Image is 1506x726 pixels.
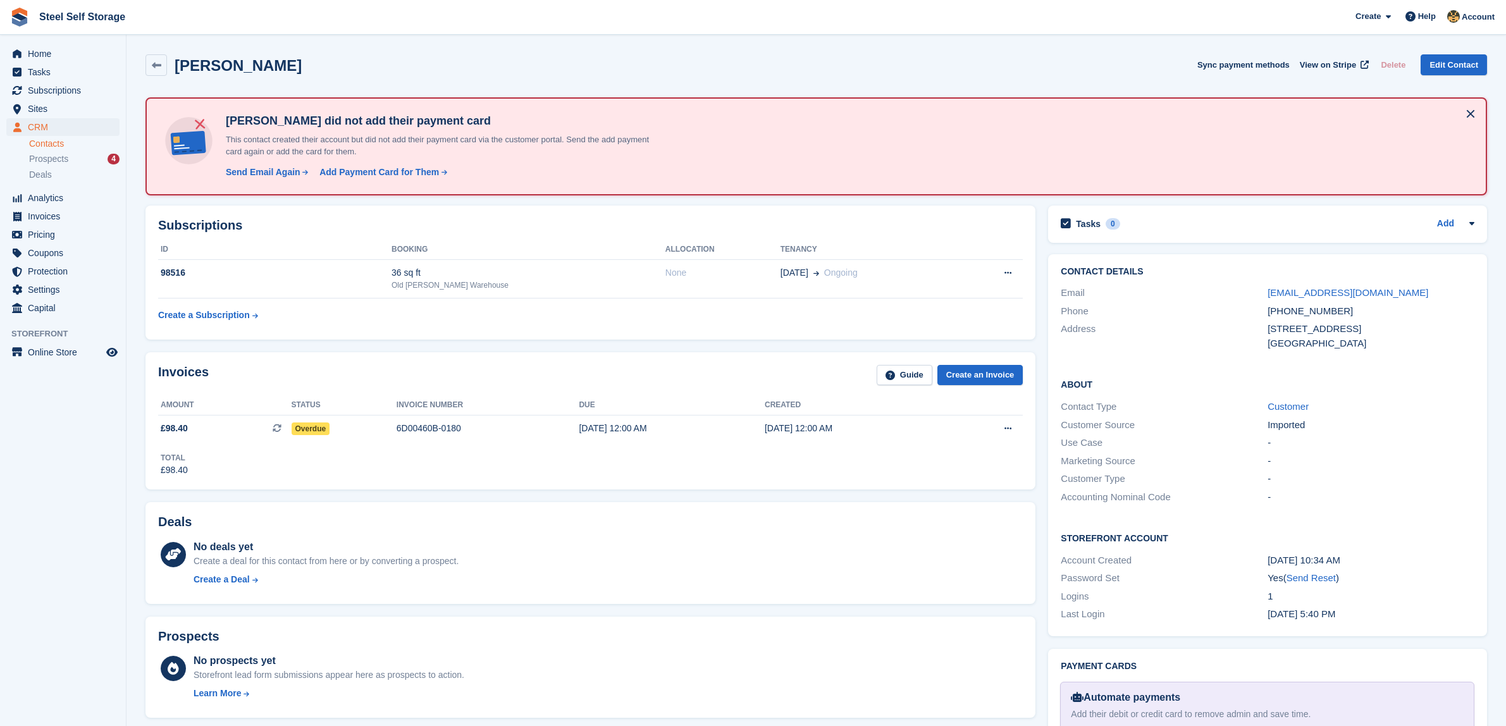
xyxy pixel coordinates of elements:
[28,299,104,317] span: Capital
[1268,401,1309,412] a: Customer
[158,218,1023,233] h2: Subscriptions
[6,207,120,225] a: menu
[1287,572,1336,583] a: Send Reset
[29,168,120,181] a: Deals
[314,166,448,179] a: Add Payment Card for Them
[1061,436,1268,450] div: Use Case
[29,138,120,150] a: Contacts
[194,539,459,555] div: No deals yet
[6,82,120,99] a: menu
[6,63,120,81] a: menu
[1076,218,1101,230] h2: Tasks
[6,45,120,63] a: menu
[6,244,120,262] a: menu
[194,687,241,700] div: Learn More
[194,555,459,568] div: Create a deal for this contact from here or by converting a prospect.
[1061,400,1268,414] div: Contact Type
[161,464,188,477] div: £98.40
[6,189,120,207] a: menu
[162,114,216,168] img: no-card-linked-e7822e413c904bf8b177c4d89f31251c4716f9871600ec3ca5bfc59e148c83f4.svg
[158,365,209,386] h2: Invoices
[392,280,665,291] div: Old [PERSON_NAME] Warehouse
[194,668,464,682] div: Storefront lead form submissions appear here as prospects to action.
[104,345,120,360] a: Preview store
[1061,607,1268,622] div: Last Login
[1418,10,1436,23] span: Help
[28,189,104,207] span: Analytics
[28,343,104,361] span: Online Store
[194,687,464,700] a: Learn More
[1061,472,1268,486] div: Customer Type
[158,515,192,529] h2: Deals
[392,266,665,280] div: 36 sq ft
[292,422,330,435] span: Overdue
[1268,571,1474,586] div: Yes
[665,240,781,260] th: Allocation
[29,152,120,166] a: Prospects 4
[221,133,664,158] p: This contact created their account but did not add their payment card via the customer portal. Se...
[28,100,104,118] span: Sites
[161,452,188,464] div: Total
[292,395,397,415] th: Status
[579,422,765,435] div: [DATE] 12:00 AM
[1421,54,1487,75] a: Edit Contact
[1061,267,1474,277] h2: Contact Details
[108,154,120,164] div: 4
[34,6,130,27] a: Steel Self Storage
[579,395,765,415] th: Due
[781,266,808,280] span: [DATE]
[1197,54,1290,75] button: Sync payment methods
[1061,304,1268,319] div: Phone
[397,422,579,435] div: 6D00460B-0180
[28,82,104,99] span: Subscriptions
[6,100,120,118] a: menu
[6,118,120,136] a: menu
[1061,531,1474,544] h2: Storefront Account
[158,304,258,327] a: Create a Subscription
[319,166,439,179] div: Add Payment Card for Them
[1268,287,1428,298] a: [EMAIL_ADDRESS][DOMAIN_NAME]
[1061,490,1268,505] div: Accounting Nominal Code
[194,573,459,586] a: Create a Deal
[1061,418,1268,433] div: Customer Source
[1061,589,1268,604] div: Logins
[28,281,104,298] span: Settings
[158,266,392,280] div: 98516
[1268,418,1474,433] div: Imported
[1268,553,1474,568] div: [DATE] 10:34 AM
[1283,572,1339,583] span: ( )
[226,166,300,179] div: Send Email Again
[1268,336,1474,351] div: [GEOGRAPHIC_DATA]
[1268,490,1474,505] div: -
[6,343,120,361] a: menu
[392,240,665,260] th: Booking
[665,266,781,280] div: None
[824,268,858,278] span: Ongoing
[6,226,120,243] a: menu
[1268,454,1474,469] div: -
[158,240,392,260] th: ID
[1061,571,1268,586] div: Password Set
[1268,322,1474,336] div: [STREET_ADDRESS]
[1071,708,1464,721] div: Add their debit or credit card to remove admin and save time.
[937,365,1023,386] a: Create an Invoice
[1106,218,1120,230] div: 0
[6,281,120,298] a: menu
[1061,286,1268,300] div: Email
[158,629,219,644] h2: Prospects
[765,422,951,435] div: [DATE] 12:00 AM
[221,114,664,128] h4: [PERSON_NAME] did not add their payment card
[6,262,120,280] a: menu
[1295,54,1371,75] a: View on Stripe
[28,118,104,136] span: CRM
[1061,553,1268,568] div: Account Created
[161,422,188,435] span: £98.40
[877,365,932,386] a: Guide
[29,153,68,165] span: Prospects
[11,328,126,340] span: Storefront
[29,169,52,181] span: Deals
[10,8,29,27] img: stora-icon-8386f47178a22dfd0bd8f6a31ec36ba5ce8667c1dd55bd0f319d3a0aa187defe.svg
[1355,10,1381,23] span: Create
[1268,608,1335,619] time: 2025-07-28 16:40:09 UTC
[1071,690,1464,705] div: Automate payments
